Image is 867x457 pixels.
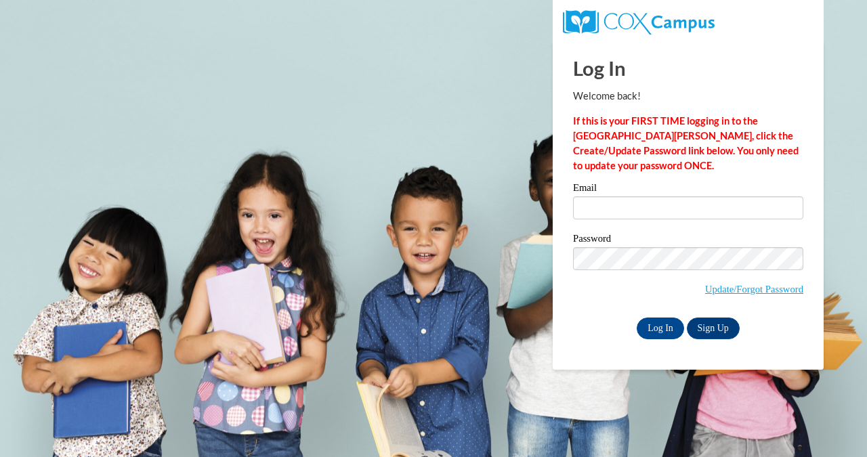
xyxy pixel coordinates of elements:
[573,89,803,104] p: Welcome back!
[573,183,803,196] label: Email
[573,115,799,171] strong: If this is your FIRST TIME logging in to the [GEOGRAPHIC_DATA][PERSON_NAME], click the Create/Upd...
[573,234,803,247] label: Password
[573,54,803,82] h1: Log In
[687,318,740,339] a: Sign Up
[705,284,803,295] a: Update/Forgot Password
[637,318,684,339] input: Log In
[563,10,715,35] img: COX Campus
